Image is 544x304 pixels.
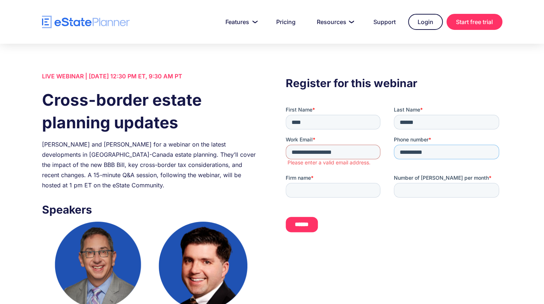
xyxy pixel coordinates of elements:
[217,15,264,29] a: Features
[42,201,258,218] h3: Speakers
[42,16,130,28] a: home
[446,14,502,30] a: Start free trial
[42,139,258,190] div: [PERSON_NAME] and [PERSON_NAME] for a webinar on the latest developments in [GEOGRAPHIC_DATA]-Can...
[286,106,502,238] iframe: Form 0
[365,15,404,29] a: Support
[286,75,502,91] h3: Register for this webinar
[42,89,258,134] h1: Cross-border estate planning updates
[267,15,304,29] a: Pricing
[42,71,258,81] div: LIVE WEBINAR | [DATE] 12:30 PM ET, 9:30 AM PT
[308,15,361,29] a: Resources
[408,14,443,30] a: Login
